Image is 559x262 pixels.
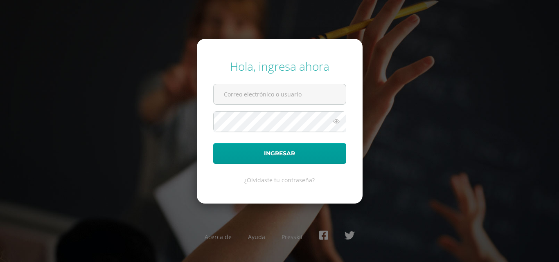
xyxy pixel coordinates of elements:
[205,233,232,241] a: Acerca de
[244,176,315,184] a: ¿Olvidaste tu contraseña?
[248,233,265,241] a: Ayuda
[282,233,303,241] a: Presskit
[213,58,346,74] div: Hola, ingresa ahora
[214,84,346,104] input: Correo electrónico o usuario
[213,143,346,164] button: Ingresar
